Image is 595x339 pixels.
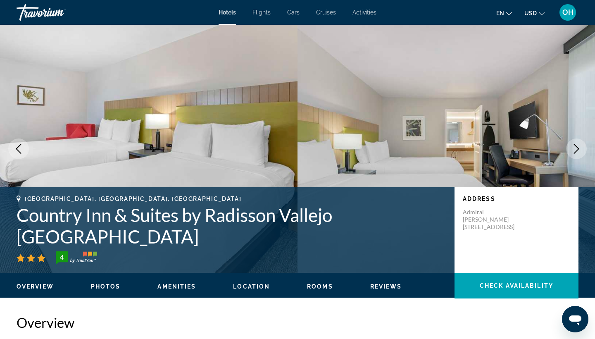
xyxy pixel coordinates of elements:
[370,283,402,290] button: Reviews
[455,273,578,298] button: Check Availability
[252,9,271,16] a: Flights
[8,138,29,159] button: Previous image
[233,283,270,290] button: Location
[524,7,545,19] button: Change currency
[496,10,504,17] span: en
[370,283,402,290] span: Reviews
[56,251,97,265] img: trustyou-badge-hor.svg
[316,9,336,16] a: Cruises
[17,2,99,23] a: Travorium
[157,283,196,290] button: Amenities
[307,283,333,290] button: Rooms
[219,9,236,16] a: Hotels
[53,252,70,262] div: 4
[91,283,121,290] span: Photos
[562,306,588,332] iframe: Button to launch messaging window
[480,282,553,289] span: Check Availability
[307,283,333,290] span: Rooms
[463,196,570,202] p: Address
[287,9,300,16] a: Cars
[524,10,537,17] span: USD
[557,4,578,21] button: User Menu
[352,9,376,16] a: Activities
[17,204,446,247] h1: Country Inn & Suites by Radisson Vallejo [GEOGRAPHIC_DATA]
[157,283,196,290] span: Amenities
[17,283,54,290] span: Overview
[17,283,54,290] button: Overview
[233,283,270,290] span: Location
[17,314,578,331] h2: Overview
[496,7,512,19] button: Change language
[566,138,587,159] button: Next image
[25,196,241,202] span: [GEOGRAPHIC_DATA], [GEOGRAPHIC_DATA], [GEOGRAPHIC_DATA]
[562,8,574,17] span: OH
[463,208,529,231] p: Admiral [PERSON_NAME][STREET_ADDRESS]
[91,283,121,290] button: Photos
